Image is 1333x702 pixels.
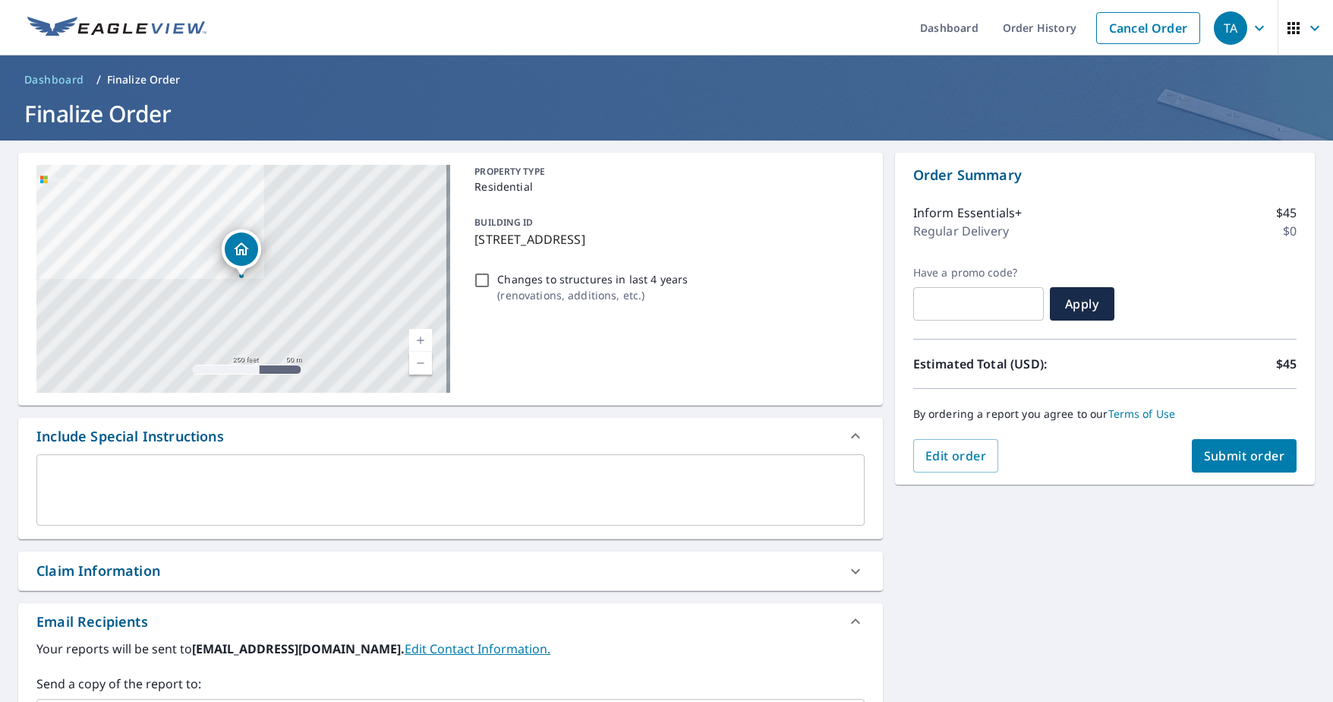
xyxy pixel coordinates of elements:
[222,229,261,277] div: Dropped pin, building 1, Residential property, 148 Middlefield Rd Durham, CT 06422
[24,72,84,87] span: Dashboard
[18,68,1315,92] nav: breadcrumb
[1192,439,1297,473] button: Submit order
[913,407,1297,421] p: By ordering a report you agree to our
[405,640,550,657] a: EditContactInfo
[36,640,865,658] label: Your reports will be sent to
[107,72,181,87] p: Finalize Order
[1062,296,1102,312] span: Apply
[474,230,858,248] p: [STREET_ADDRESS]
[18,98,1315,129] h1: Finalize Order
[474,165,858,179] p: PROPERTY TYPE
[1204,447,1285,464] span: Submit order
[474,179,858,194] p: Residential
[497,271,688,287] p: Changes to structures in last 4 years
[474,216,533,229] p: BUILDING ID
[96,71,101,89] li: /
[497,287,688,303] p: ( renovations, additions, etc. )
[18,603,883,640] div: Email Recipients
[1108,406,1176,421] a: Terms of Use
[913,355,1105,373] p: Estimated Total (USD):
[913,222,1009,240] p: Regular Delivery
[409,352,432,375] a: Current Level 17, Zoom Out
[409,329,432,352] a: Current Level 17, Zoom In
[18,68,90,92] a: Dashboard
[925,447,987,464] span: Edit order
[1096,12,1200,44] a: Cancel Order
[36,612,148,632] div: Email Recipients
[913,266,1044,280] label: Have a promo code?
[913,439,999,473] button: Edit order
[27,17,206,40] img: EV Logo
[36,426,224,447] div: Include Special Instructions
[1050,287,1114,321] button: Apply
[913,165,1297,185] p: Order Summary
[36,561,160,581] div: Claim Information
[913,204,1023,222] p: Inform Essentials+
[18,418,883,454] div: Include Special Instructions
[1214,11,1247,45] div: TA
[1276,204,1297,222] p: $45
[1283,222,1297,240] p: $0
[36,675,865,693] label: Send a copy of the report to:
[192,640,405,657] b: [EMAIL_ADDRESS][DOMAIN_NAME].
[18,552,883,590] div: Claim Information
[1276,355,1297,373] p: $45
